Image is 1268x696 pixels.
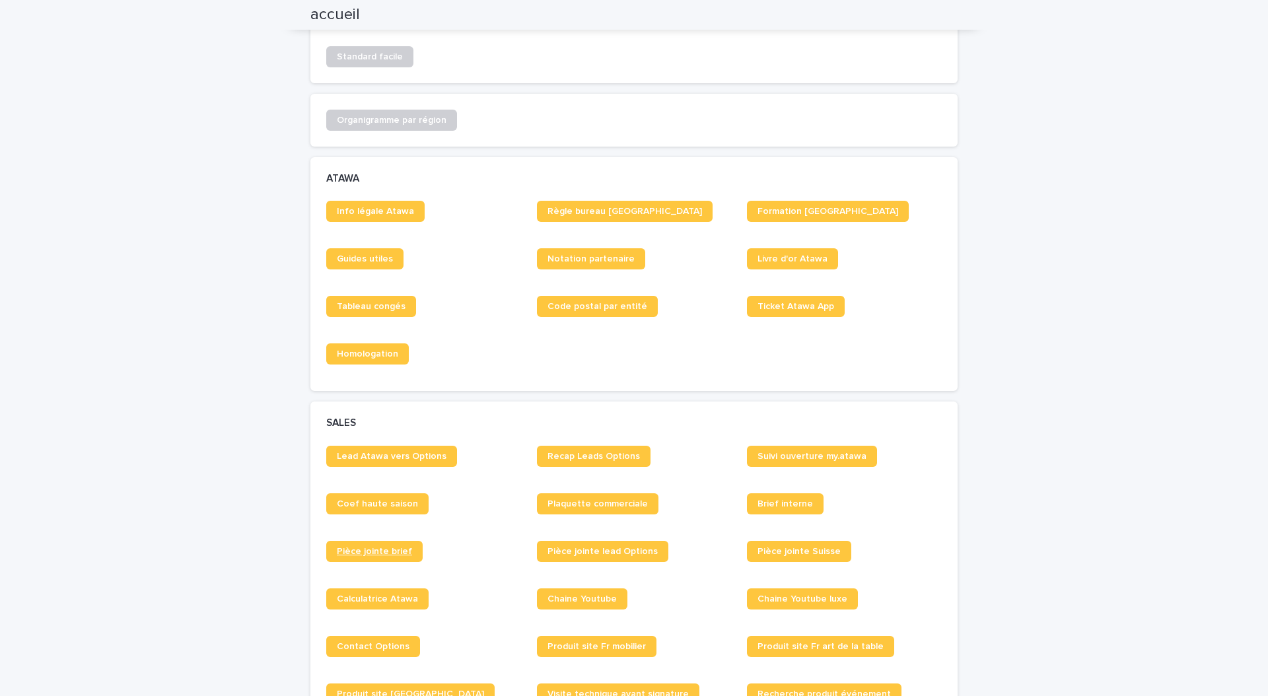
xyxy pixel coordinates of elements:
[326,296,416,317] a: Tableau congés
[547,499,648,508] span: Plaquette commerciale
[337,302,405,311] span: Tableau congés
[757,594,847,604] span: Chaine Youtube luxe
[326,636,420,657] a: Contact Options
[547,594,617,604] span: Chaine Youtube
[310,5,360,24] h2: accueil
[547,452,640,461] span: Recap Leads Options
[547,254,635,263] span: Notation partenaire
[747,541,851,562] a: Pièce jointe Suisse
[337,52,403,61] span: Standard facile
[326,248,404,269] a: Guides utiles
[337,594,418,604] span: Calculatrice Atawa
[747,201,909,222] a: Formation [GEOGRAPHIC_DATA]
[337,254,393,263] span: Guides utiles
[337,547,412,556] span: Pièce jointe brief
[747,636,894,657] a: Produit site Fr art de la table
[337,499,418,508] span: Coef haute saison
[537,248,645,269] a: Notation partenaire
[747,446,877,467] a: Suivi ouverture my.atawa
[326,417,356,429] h2: SALES
[757,499,813,508] span: Brief interne
[337,642,409,651] span: Contact Options
[326,493,429,514] a: Coef haute saison
[326,588,429,609] a: Calculatrice Atawa
[757,254,828,263] span: Livre d'or Atawa
[326,446,457,467] a: Lead Atawa vers Options
[547,302,647,311] span: Code postal par entité
[337,207,414,216] span: Info légale Atawa
[337,349,398,359] span: Homologation
[747,588,858,609] a: Chaine Youtube luxe
[326,343,409,365] a: Homologation
[537,446,651,467] a: Recap Leads Options
[326,173,359,185] h2: ATAWA
[537,493,658,514] a: Plaquette commerciale
[757,547,841,556] span: Pièce jointe Suisse
[537,636,656,657] a: Produit site Fr mobilier
[326,46,413,67] a: Standard facile
[337,452,446,461] span: Lead Atawa vers Options
[537,201,713,222] a: Règle bureau [GEOGRAPHIC_DATA]
[757,302,834,311] span: Ticket Atawa App
[757,452,866,461] span: Suivi ouverture my.atawa
[537,588,627,609] a: Chaine Youtube
[326,201,425,222] a: Info légale Atawa
[757,207,898,216] span: Formation [GEOGRAPHIC_DATA]
[747,296,845,317] a: Ticket Atawa App
[337,116,446,125] span: Organigramme par région
[326,110,457,131] a: Organigramme par région
[547,547,658,556] span: Pièce jointe lead Options
[547,642,646,651] span: Produit site Fr mobilier
[326,541,423,562] a: Pièce jointe brief
[757,642,884,651] span: Produit site Fr art de la table
[547,207,702,216] span: Règle bureau [GEOGRAPHIC_DATA]
[537,296,658,317] a: Code postal par entité
[537,541,668,562] a: Pièce jointe lead Options
[747,493,824,514] a: Brief interne
[747,248,838,269] a: Livre d'or Atawa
